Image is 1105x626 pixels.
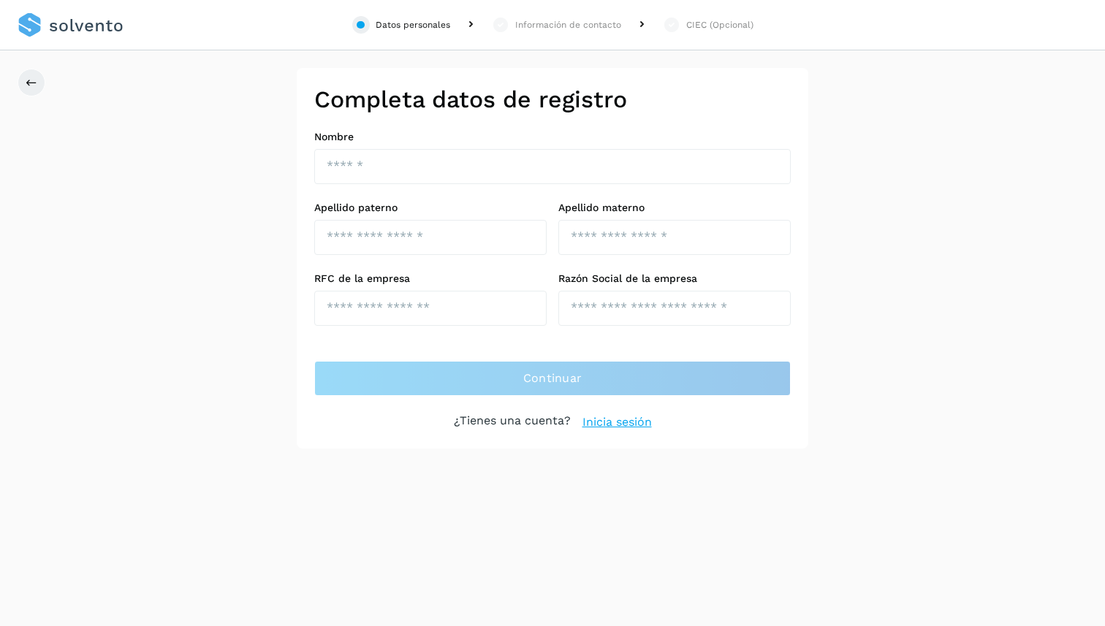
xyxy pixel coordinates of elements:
[314,85,791,113] h2: Completa datos de registro
[686,18,753,31] div: CIEC (Opcional)
[314,272,547,285] label: RFC de la empresa
[376,18,450,31] div: Datos personales
[558,272,791,285] label: Razón Social de la empresa
[515,18,621,31] div: Información de contacto
[314,131,791,143] label: Nombre
[582,413,652,431] a: Inicia sesión
[314,202,547,214] label: Apellido paterno
[558,202,791,214] label: Apellido materno
[454,413,571,431] p: ¿Tienes una cuenta?
[523,370,582,386] span: Continuar
[314,361,791,396] button: Continuar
